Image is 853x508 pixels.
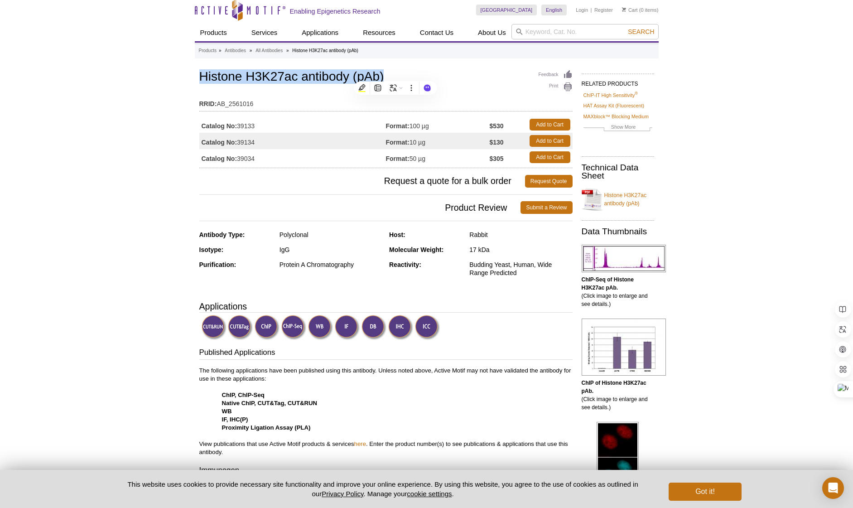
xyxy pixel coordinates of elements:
[583,102,645,110] a: HAT Assay Kit (Fluorescent)
[539,70,573,80] a: Feedback
[583,112,649,121] a: MAXblock™ Blocking Medium
[582,379,654,411] p: (Click image to enlarge and see details.)
[520,201,572,214] a: Submit a Review
[583,123,652,133] a: Show More
[669,483,741,501] button: Got it!
[280,231,382,239] div: Polyclonal
[530,135,570,147] a: Add to Cart
[582,245,666,272] img: Histone H3K27ac antibody (pAb) tested by ChIP-Seq.
[199,367,573,456] p: The following applications have been published using this antibody. Unless noted above, Active Mo...
[582,319,666,376] img: Histone H3K27ac antibody (pAb) tested by ChIP.
[415,315,440,340] img: Immunocytochemistry Validated
[389,261,421,268] strong: Reactivity:
[246,24,283,41] a: Services
[414,24,459,41] a: Contact Us
[469,261,572,277] div: Budding Yeast, Human, Wide Range Predicted
[530,151,570,163] a: Add to Cart
[199,201,521,214] span: Product Review
[357,24,401,41] a: Resources
[335,315,360,340] img: Immunofluorescence Validated
[389,231,405,238] strong: Host:
[469,246,572,254] div: 17 kDa
[386,122,410,130] strong: Format:
[202,155,237,163] strong: Catalog No:
[597,422,639,493] img: Histone H3K27ac antibody (pAb) tested by immunofluorescence.
[822,477,844,499] div: Open Intercom Messenger
[199,70,573,85] h1: Histone H3K27ac antibody (pAb)
[582,276,634,291] b: ChIP-Seq of Histone H3K27ac pAb.
[222,416,248,423] strong: IF, IHC(P)
[199,100,217,108] strong: RRID:
[308,315,333,340] img: Western Blot Validated
[199,149,386,165] td: 39034
[361,315,386,340] img: Dot Blot Validated
[354,440,366,447] a: here
[591,5,592,15] li: |
[222,408,232,415] strong: WB
[202,138,237,146] strong: Catalog No:
[199,347,573,360] h3: Published Applications
[195,24,232,41] a: Products
[222,400,318,406] strong: Native ChIP, CUT&Tag, CUT&RUN
[582,73,654,90] h2: RELATED PRODUCTS
[250,48,252,53] li: »
[290,7,381,15] h2: Enabling Epigenetics Research
[322,490,363,498] a: Privacy Policy
[635,91,638,96] sup: ®
[202,122,237,130] strong: Catalog No:
[255,47,283,55] a: All Antibodies
[622,7,626,12] img: Your Cart
[541,5,567,15] a: English
[386,138,410,146] strong: Format:
[225,47,246,55] a: Antibodies
[222,392,265,398] strong: ChIP, ChIP-Seq
[582,380,646,394] b: ChIP of Histone H3K27ac pAb.
[199,116,386,133] td: 39133
[582,276,654,308] p: (Click image to enlarge and see details.)
[296,24,344,41] a: Applications
[199,246,224,253] strong: Isotype:
[525,175,573,188] a: Request Quote
[530,119,570,131] a: Add to Cart
[582,227,654,236] h2: Data Thumbnails
[469,231,572,239] div: Rabbit
[386,116,490,133] td: 100 µg
[255,315,280,340] img: ChIP Validated
[594,7,613,13] a: Register
[199,231,245,238] strong: Antibody Type:
[292,48,358,53] li: Histone H3K27ac antibody (pAb)
[388,315,413,340] img: Immunohistochemistry Validated
[628,28,654,35] span: Search
[202,315,227,340] img: CUT&RUN Validated
[219,48,222,53] li: »
[576,7,588,13] a: Login
[386,155,410,163] strong: Format:
[407,490,452,498] button: cookie settings
[199,47,217,55] a: Products
[386,133,490,149] td: 10 µg
[622,7,638,13] a: Cart
[199,94,573,109] td: AB_2561016
[199,261,236,268] strong: Purification:
[112,479,654,498] p: This website uses cookies to provide necessary site functionality and improve your online experie...
[199,465,573,478] h3: Immunogen
[199,133,386,149] td: 39134
[386,149,490,165] td: 50 µg
[582,164,654,180] h2: Technical Data Sheet
[199,175,525,188] span: Request a quote for a bulk order
[625,28,657,36] button: Search
[199,300,573,313] h3: Applications
[583,91,638,99] a: ChIP-IT High Sensitivity®
[476,5,537,15] a: [GEOGRAPHIC_DATA]
[489,122,503,130] strong: $530
[511,24,659,39] input: Keyword, Cat. No.
[622,5,659,15] li: (0 items)
[539,82,573,92] a: Print
[228,315,253,340] img: CUT&Tag Validated
[222,424,311,431] strong: Proximity Ligation Assay (PLA)
[281,315,306,340] img: ChIP-Seq Validated
[489,155,503,163] strong: $305
[489,138,503,146] strong: $130
[389,246,443,253] strong: Molecular Weight:
[472,24,511,41] a: About Us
